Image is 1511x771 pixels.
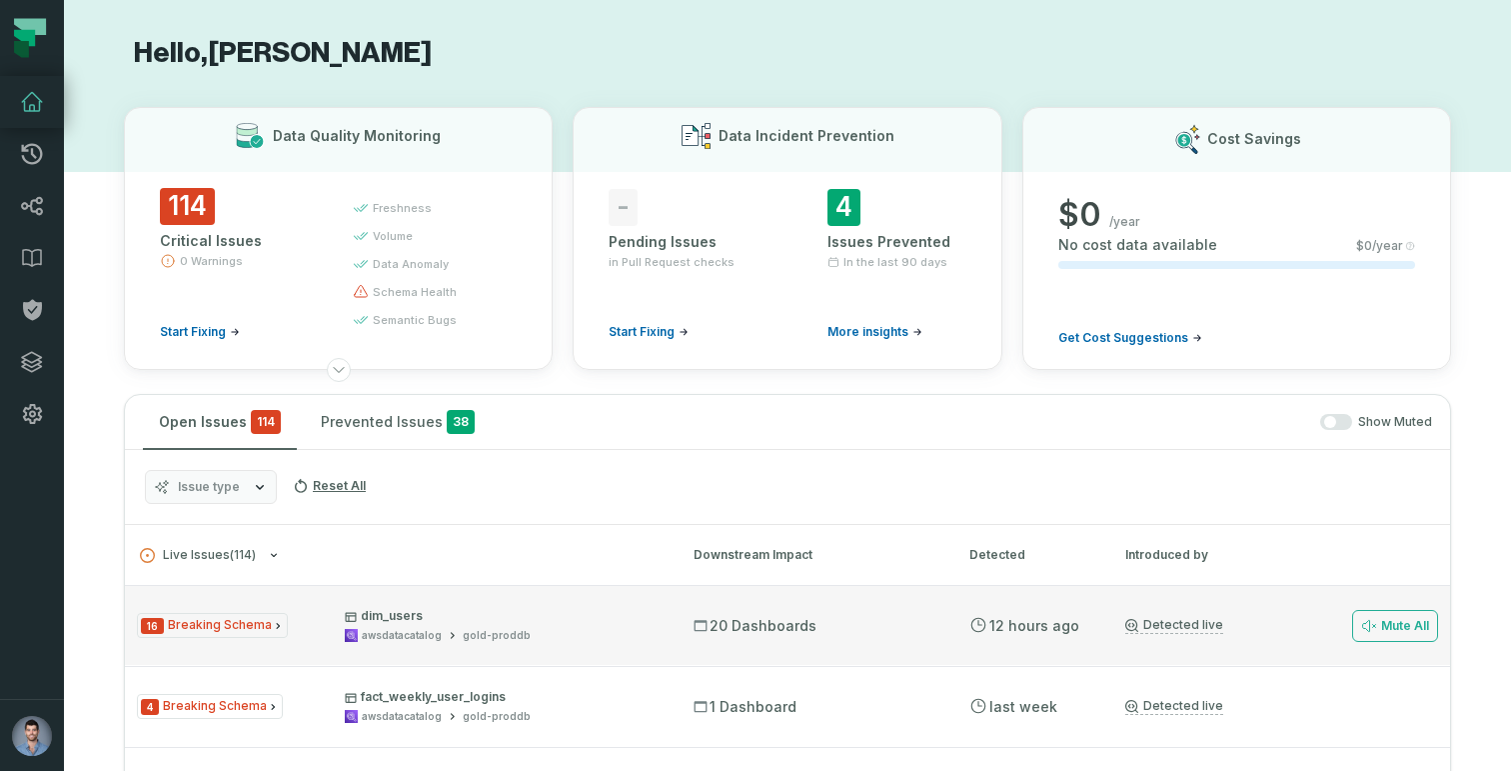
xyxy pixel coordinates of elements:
[140,548,658,563] button: Live Issues(114)
[160,231,317,251] div: Critical Issues
[609,189,638,226] span: -
[160,324,226,340] span: Start Fixing
[373,228,413,244] span: volume
[140,548,256,563] span: Live Issues ( 114 )
[160,324,240,340] a: Start Fixing
[1058,330,1202,346] a: Get Cost Suggestions
[251,410,281,434] span: critical issues and errors combined
[373,284,457,300] span: schema health
[843,254,947,270] span: In the last 90 days
[362,709,442,724] div: awsdatacatalog
[1207,129,1301,149] h3: Cost Savings
[1352,610,1438,642] button: Mute All
[463,628,531,643] div: gold-proddb
[1058,330,1188,346] span: Get Cost Suggestions
[305,395,491,449] button: Prevented Issues
[373,200,432,216] span: freshness
[160,188,215,225] span: 114
[345,608,657,624] p: dim_users
[143,395,297,449] button: Open Issues
[694,697,796,717] span: 1 Dashboard
[609,254,735,270] span: in Pull Request checks
[463,709,531,724] div: gold-proddb
[827,324,922,340] a: More insights
[1109,214,1140,230] span: /year
[694,546,933,564] div: Downstream Impact
[137,694,283,719] span: Issue Type
[1022,107,1451,370] button: Cost Savings$0/yearNo cost data available$0/yearGet Cost Suggestions
[827,232,966,252] div: Issues Prevented
[12,716,52,756] img: avatar of Ori Machlis
[124,107,553,370] button: Data Quality Monitoring114Critical Issues0 WarningsStart Fixingfreshnessvolumedata anomalyschema ...
[124,36,1451,71] h1: Hello, [PERSON_NAME]
[719,126,894,146] h3: Data Incident Prevention
[989,617,1079,634] relative-time: Aug 25, 2025, 4:03 AM GMT+3
[137,613,288,638] span: Issue Type
[499,414,1432,431] div: Show Muted
[141,699,159,715] span: Severity
[827,189,860,226] span: 4
[1125,698,1223,715] a: Detected live
[345,689,657,705] p: fact_weekly_user_logins
[178,479,240,495] span: Issue type
[1125,546,1435,564] div: Introduced by
[273,126,441,146] h3: Data Quality Monitoring
[145,470,277,504] button: Issue type
[989,698,1057,715] relative-time: Aug 19, 2025, 4:01 AM GMT+3
[827,324,908,340] span: More insights
[285,470,374,502] button: Reset All
[362,628,442,643] div: awsdatacatalog
[969,546,1089,564] div: Detected
[373,312,457,328] span: semantic bugs
[609,324,689,340] a: Start Fixing
[373,256,449,272] span: data anomaly
[1058,235,1217,255] span: No cost data available
[1356,238,1403,254] span: $ 0 /year
[447,410,475,434] span: 38
[1058,195,1101,235] span: $ 0
[609,232,748,252] div: Pending Issues
[573,107,1001,370] button: Data Incident Prevention-Pending Issuesin Pull Request checksStart Fixing4Issues PreventedIn the ...
[180,253,243,269] span: 0 Warnings
[609,324,675,340] span: Start Fixing
[141,618,164,634] span: Severity
[694,616,816,636] span: 20 Dashboards
[1125,617,1223,634] a: Detected live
